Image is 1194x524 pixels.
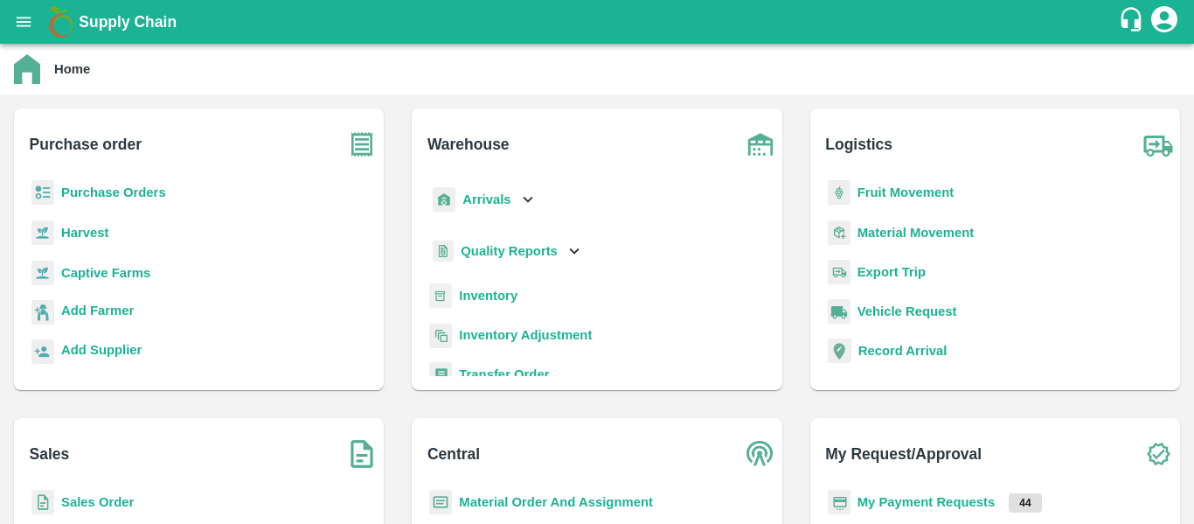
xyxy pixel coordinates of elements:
a: Inventory [459,289,517,303]
img: whArrival [433,187,455,213]
a: Captive Farms [61,266,150,280]
img: recordArrival [828,339,851,363]
a: Purchase Orders [61,185,166,199]
b: Sales [30,442,70,466]
b: Central [427,442,480,466]
img: supplier [31,339,54,365]
a: Transfer Order [459,367,549,381]
img: whInventory [429,283,452,309]
img: central [739,432,782,476]
a: Sales Order [61,495,134,509]
b: Quality Reports [461,244,558,258]
div: Quality Reports [429,234,584,269]
img: warehouse [739,122,782,166]
img: inventory [429,323,452,348]
img: home [14,54,40,84]
img: delivery [828,260,850,285]
a: Material Order And Assignment [459,495,653,509]
button: open drawer [3,2,44,42]
b: Home [54,62,90,76]
img: centralMaterial [429,490,452,515]
div: customer-support [1118,6,1149,38]
b: Logistics [825,132,892,157]
p: 44 [1009,493,1041,513]
a: Inventory Adjustment [459,328,592,342]
img: whTransfer [429,362,452,388]
a: Add Farmer [61,301,134,325]
div: account of current user [1149,3,1180,40]
img: qualityReport [433,241,454,262]
img: truck [1136,122,1180,166]
b: Add Farmer [61,304,134,318]
b: Arrivals [462,192,510,206]
img: harvest [31,260,54,286]
b: Add Supplier [61,343,142,357]
b: Purchase order [30,132,142,157]
img: logo [44,4,79,39]
a: Record Arrival [858,344,948,358]
img: vehicle [828,299,850,325]
a: Fruit Movement [857,185,955,199]
img: payment [828,490,850,515]
a: Export Trip [857,265,926,279]
img: fruit [828,180,850,206]
img: farmer [31,300,54,325]
a: Harvest [61,226,108,240]
a: Supply Chain [79,10,1118,34]
img: soSales [340,432,384,476]
b: Warehouse [427,132,510,157]
b: Supply Chain [79,13,177,31]
img: sales [31,490,54,515]
img: purchase [340,122,384,166]
b: My Request/Approval [825,442,982,466]
a: Material Movement [857,226,975,240]
a: Vehicle Request [857,304,957,318]
a: My Payment Requests [857,495,996,509]
img: material [828,220,850,246]
div: Arrivals [429,180,538,220]
img: harvest [31,220,54,246]
img: check [1136,432,1180,476]
img: reciept [31,180,54,206]
a: Add Supplier [61,340,142,364]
